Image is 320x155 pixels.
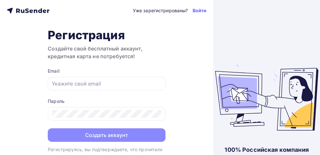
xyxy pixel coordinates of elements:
[48,128,165,142] button: Создать аккаунт
[133,7,188,14] div: Уже зарегистрированы?
[48,98,165,105] div: Пароль
[193,7,207,14] a: Войти
[48,28,165,42] h1: Регистрация
[52,80,161,87] input: Укажите свой email
[48,45,165,60] h3: Создайте свой бесплатный аккаунт, кредитная карта не потребуется!
[48,68,165,74] div: Email
[225,146,308,154] div: 100% Российская компания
